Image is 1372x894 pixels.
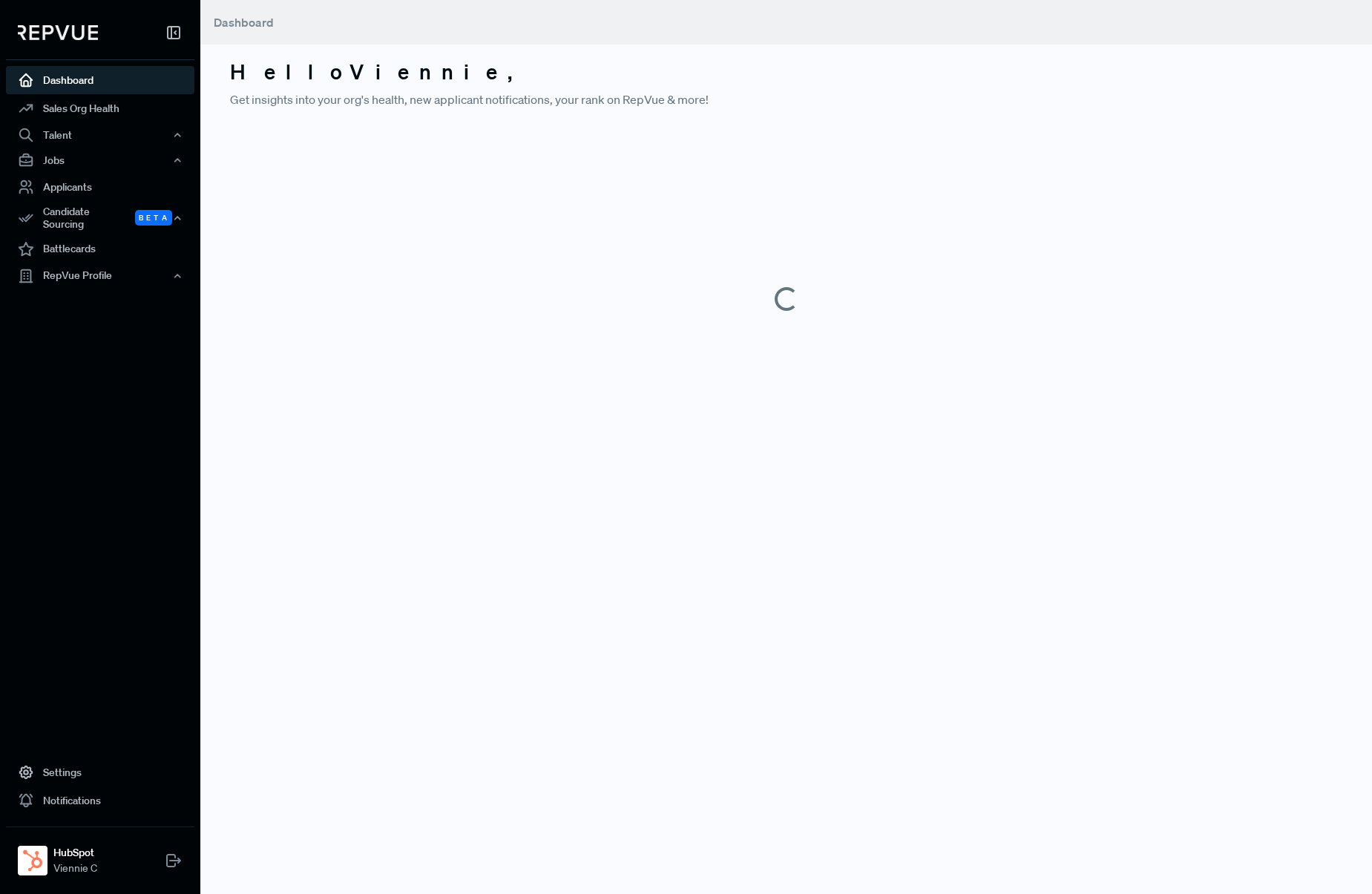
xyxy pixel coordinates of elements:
a: Notifications [6,786,194,815]
strong: HubSpot [53,845,97,861]
span: Viennie C [53,861,97,876]
h3: Hello Viennie , [230,59,1342,85]
img: HubSpot [21,849,45,872]
p: Get insights into your org's health, new applicant notifications, your rank on RepVue & more! [230,91,1342,108]
a: Settings [6,758,194,786]
a: Applicants [6,173,194,201]
button: RepVue Profile [6,263,194,289]
a: Sales Org Health [6,94,194,122]
a: Dashboard [6,66,194,94]
button: Candidate Sourcing Beta [6,201,194,235]
button: Talent [6,122,194,148]
button: Jobs [6,148,194,173]
a: HubSpotHubSpotViennie C [6,826,194,882]
span: Beta [135,210,172,226]
span: Dashboard [214,15,274,30]
img: RepVue [18,25,98,40]
a: Battlecards [6,235,194,263]
div: Candidate Sourcing [6,201,194,235]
